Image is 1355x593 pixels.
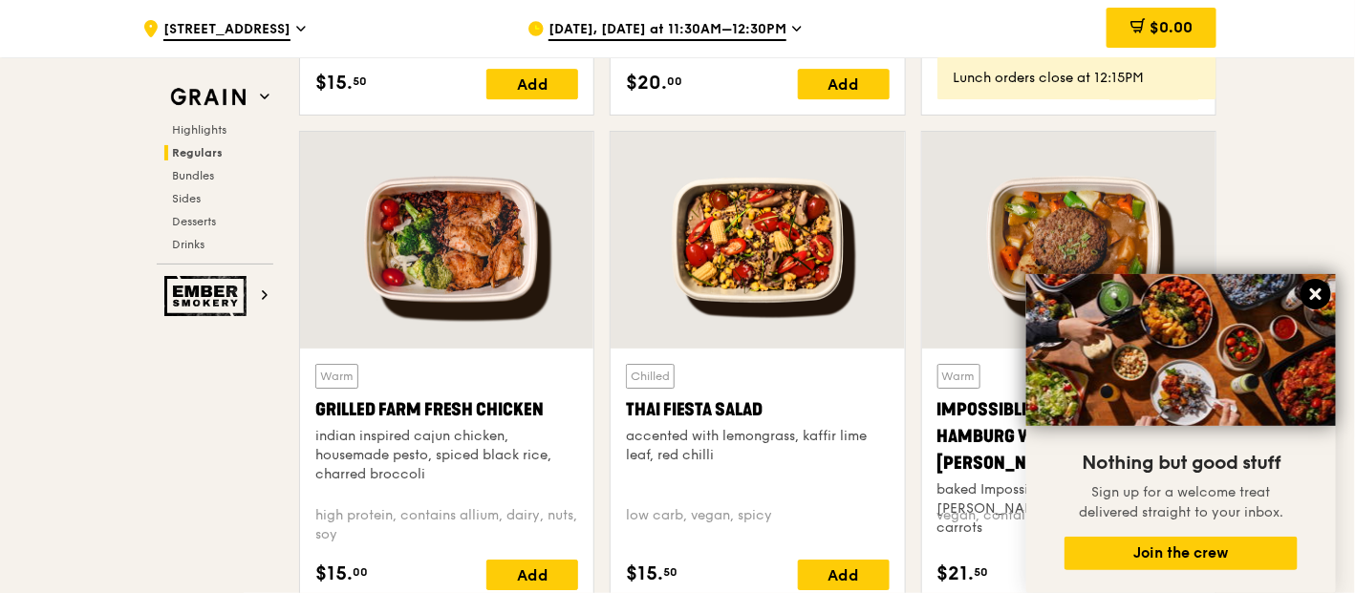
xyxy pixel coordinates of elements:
span: Bundles [172,169,214,182]
div: Lunch orders close at 12:15PM [953,69,1201,88]
span: Highlights [172,123,226,137]
span: [DATE], [DATE] at 11:30AM–12:30PM [548,20,786,41]
div: accented with lemongrass, kaffir lime leaf, red chilli [626,427,889,465]
span: Regulars [172,146,223,159]
div: Warm [937,364,980,389]
div: vegan, contains allium, soy, wheat [937,506,1200,544]
span: Sides [172,192,201,205]
img: DSC07876-Edit02-Large.jpeg [1026,274,1336,426]
span: 50 [353,74,367,89]
div: Warm [315,364,358,389]
span: $15. [626,560,663,588]
div: Chilled [626,364,675,389]
span: 00 [353,564,368,580]
div: Add [486,69,578,99]
span: 50 [975,564,989,580]
div: low carb, vegan, spicy [626,506,889,544]
span: $15. [315,69,353,97]
div: Impossible Ground Beef Hamburg with Japanese [PERSON_NAME] [937,396,1200,477]
div: high protein, contains allium, dairy, nuts, soy [315,506,578,544]
span: $0.00 [1150,18,1193,36]
div: Add [798,69,890,99]
div: Thai Fiesta Salad [626,396,889,423]
span: $21. [937,560,975,588]
img: Grain web logo [164,80,252,115]
span: Nothing but good stuff [1082,452,1280,475]
span: $20. [626,69,667,97]
div: indian inspired cajun chicken, housemade pesto, spiced black rice, charred broccoli [315,427,578,484]
div: baked Impossible hamburg, Japanese [PERSON_NAME], poached okra and carrots [937,480,1200,538]
span: 50 [663,564,677,580]
span: [STREET_ADDRESS] [163,20,290,41]
span: $15. [315,560,353,588]
span: 00 [667,74,682,89]
div: Add [798,560,890,590]
div: Grilled Farm Fresh Chicken [315,396,578,423]
span: Desserts [172,215,216,228]
span: Sign up for a welcome treat delivered straight to your inbox. [1079,484,1283,520]
span: Drinks [172,238,204,251]
button: Join the crew [1065,537,1298,570]
div: Add [486,560,578,590]
button: Close [1301,279,1331,309]
img: Ember Smokery web logo [164,276,252,316]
